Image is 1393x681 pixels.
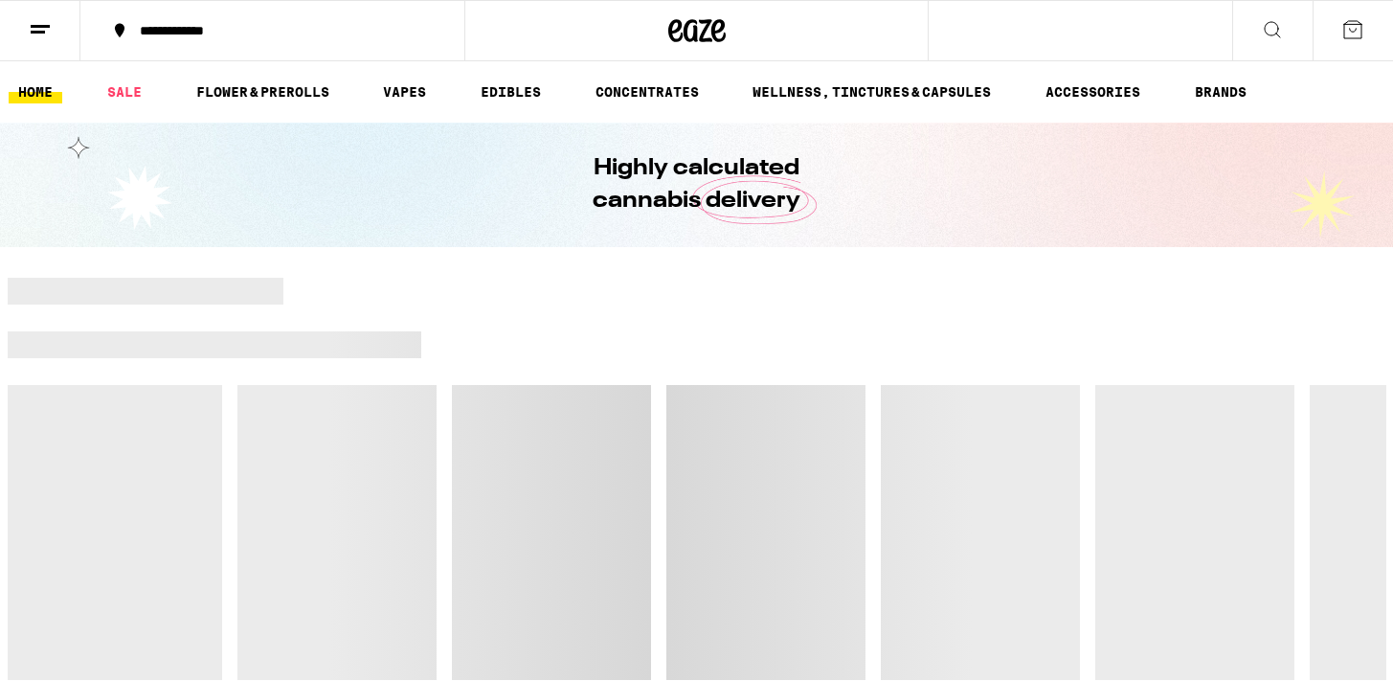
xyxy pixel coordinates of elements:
[1185,80,1256,103] a: BRANDS
[539,152,855,217] h1: Highly calculated cannabis delivery
[9,80,62,103] a: HOME
[98,80,151,103] a: SALE
[1036,80,1150,103] a: ACCESSORIES
[471,80,550,103] a: EDIBLES
[743,80,1000,103] a: WELLNESS, TINCTURES & CAPSULES
[187,80,339,103] a: FLOWER & PREROLLS
[373,80,436,103] a: VAPES
[586,80,708,103] a: CONCENTRATES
